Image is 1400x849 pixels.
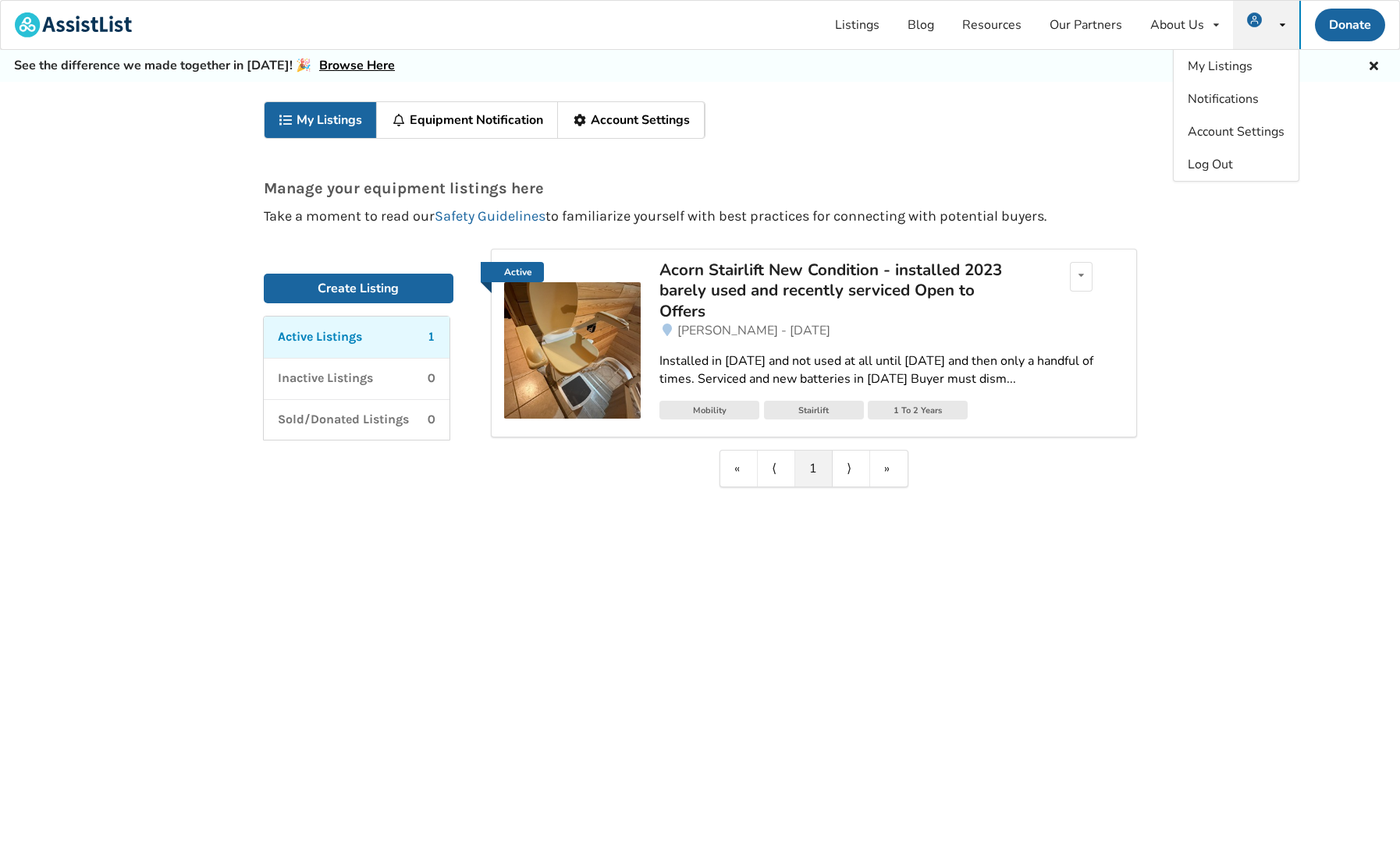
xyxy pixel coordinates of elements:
p: 0 [428,370,435,387]
a: Listings [821,1,894,49]
a: My Listings [265,102,378,138]
p: Inactive Listings [278,370,373,387]
img: mobility-acorn stairlift new condition - installed 2023 barely used and recently serviced open to... [504,282,641,419]
p: Manage your equipment listings here [264,180,1137,196]
div: Stairlift [764,401,864,419]
img: user icon [1247,12,1262,27]
a: Browse Here [319,57,395,74]
a: Previous item [758,451,795,486]
a: Next item [833,451,870,486]
div: About Us [1150,19,1204,31]
div: Installed in [DATE] and not used at all until [DATE] and then only a handful of times. Serviced a... [659,352,1123,388]
a: [PERSON_NAME] - [DATE] [659,321,1123,340]
a: Our Partners [1036,1,1136,49]
a: Safety Guidelines [435,207,545,225]
a: Active [481,262,544,282]
a: Blog [894,1,948,49]
span: Log Out [1188,156,1233,173]
a: Donate [1315,9,1385,41]
a: Active [504,262,641,419]
div: Mobility [659,401,759,419]
a: Create Listing [264,274,454,303]
span: Account Settings [1188,123,1285,140]
a: Resources [948,1,1036,49]
span: [PERSON_NAME] - [DATE] [677,322,830,339]
a: Account Settings [558,102,705,138]
p: 0 [428,411,435,429]
div: 1 To 2 Years [868,401,968,419]
a: Installed in [DATE] and not used at all until [DATE] and then only a handful of times. Serviced a... [659,340,1123,401]
p: 1 [428,328,435,346]
a: MobilityStairlift1 To 2 Years [659,401,1123,424]
p: Take a moment to read our to familiarize yourself with best practices for connecting with potenti... [264,209,1137,224]
h5: See the difference we made together in [DATE]! 🎉 [14,58,395,74]
div: Pagination Navigation [720,450,908,487]
img: assistlist-logo [15,12,132,37]
a: Last item [870,451,908,486]
span: Notifications [1188,90,1259,108]
span: My Listings [1188,58,1253,75]
a: First item [720,451,758,486]
a: Acorn Stairlift New Condition - installed 2023 barely used and recently serviced Open to Offers [659,262,1024,321]
p: Active Listings [278,328,362,346]
p: Sold/Donated Listings [278,411,409,429]
div: Acorn Stairlift New Condition - installed 2023 barely used and recently serviced Open to Offers [659,260,1024,321]
a: 1 [795,451,833,486]
a: Equipment Notification [377,102,558,138]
